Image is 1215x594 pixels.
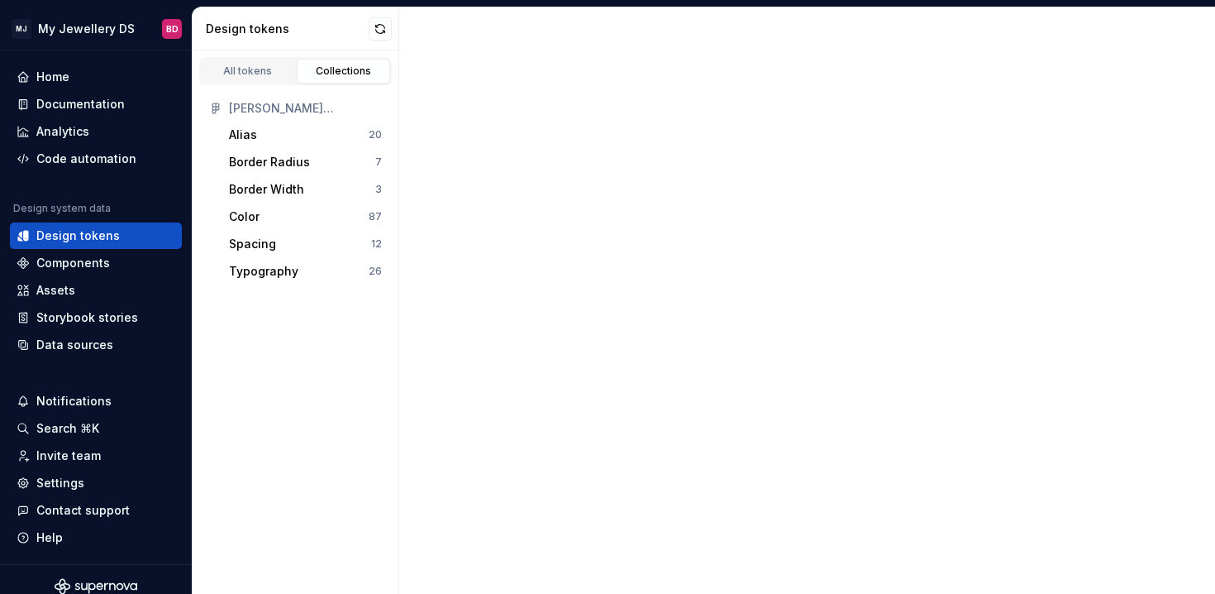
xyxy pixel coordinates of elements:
div: Design tokens [36,228,120,244]
a: Storybook stories [10,304,182,331]
div: Design tokens [206,21,369,37]
a: Invite team [10,443,182,469]
button: Typography26 [222,258,388,285]
div: Search ⌘K [36,420,99,437]
div: Alias [229,127,257,143]
div: [PERSON_NAME] Foundations [229,100,382,117]
a: Settings [10,470,182,496]
button: Border Radius7 [222,149,388,175]
a: Design tokens [10,223,182,249]
div: Border Radius [229,154,310,170]
button: Help [10,525,182,551]
button: Alias20 [222,122,388,148]
a: Assets [10,277,182,304]
div: Assets [36,282,75,299]
div: Notifications [36,393,112,410]
div: Border Width [229,181,304,198]
a: Data sources [10,332,182,358]
div: Analytics [36,123,89,140]
a: Components [10,250,182,276]
div: MJ [12,19,31,39]
div: Color [229,208,260,225]
div: Design system data [13,202,111,215]
a: Analytics [10,118,182,145]
div: All tokens [207,65,289,78]
div: 26 [369,265,382,278]
a: Home [10,64,182,90]
div: 87 [369,210,382,223]
button: Search ⌘K [10,415,182,442]
button: Color87 [222,204,388,230]
div: Invite team [36,448,101,464]
div: My Jewellery DS [38,21,135,37]
div: Contact support [36,502,130,519]
div: Documentation [36,96,125,113]
div: 3 [375,183,382,196]
div: 20 [369,128,382,141]
div: Components [36,255,110,271]
div: BD [166,22,179,36]
button: MJMy Jewellery DSBD [3,11,188,46]
div: Help [36,529,63,546]
div: 12 [371,237,382,251]
button: Spacing12 [222,231,388,257]
button: Border Width3 [222,176,388,203]
div: Home [36,69,69,85]
div: Settings [36,475,84,491]
div: 7 [375,156,382,169]
button: Contact support [10,497,182,524]
div: Typography [229,263,298,280]
a: Documentation [10,91,182,117]
div: Spacing [229,236,276,252]
div: Data sources [36,337,113,353]
a: Code automation [10,146,182,172]
div: Storybook stories [36,309,138,326]
div: Collections [303,65,385,78]
div: Code automation [36,151,136,167]
button: Notifications [10,388,182,414]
